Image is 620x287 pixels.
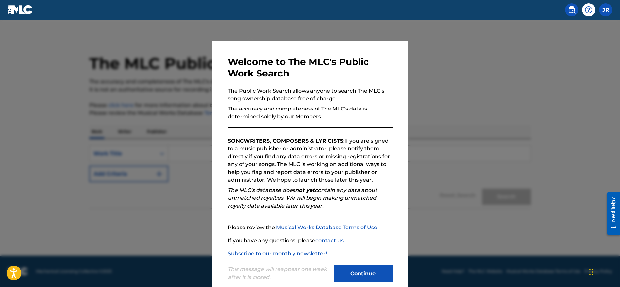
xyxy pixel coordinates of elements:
[589,262,593,282] div: Drag
[602,187,620,240] iframe: Resource Center
[599,3,612,16] div: User Menu
[276,224,377,230] a: Musical Works Database Terms of Use
[587,256,620,287] iframe: Chat Widget
[585,6,593,14] img: help
[228,224,393,231] p: Please review the
[228,87,393,103] p: The Public Work Search allows anyone to search The MLC’s song ownership database free of charge.
[568,6,576,14] img: search
[8,5,33,14] img: MLC Logo
[228,137,393,184] p: If you are signed to a music publisher or administrator, please notify them directly if you find ...
[228,56,393,79] h3: Welcome to The MLC's Public Work Search
[228,105,393,121] p: The accuracy and completeness of The MLC’s data is determined solely by our Members.
[228,265,330,281] p: This message will reappear one week after it is closed.
[228,237,393,245] p: If you have any questions, please .
[565,3,578,16] a: Public Search
[228,250,327,257] a: Subscribe to our monthly newsletter!
[228,138,344,144] strong: SONGWRITERS, COMPOSERS & LYRICISTS:
[582,3,595,16] div: Help
[295,187,315,193] strong: not yet
[315,237,344,244] a: contact us
[228,187,377,209] em: The MLC’s database does contain any data about unmatched royalties. We will begin making unmatche...
[334,265,393,282] button: Continue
